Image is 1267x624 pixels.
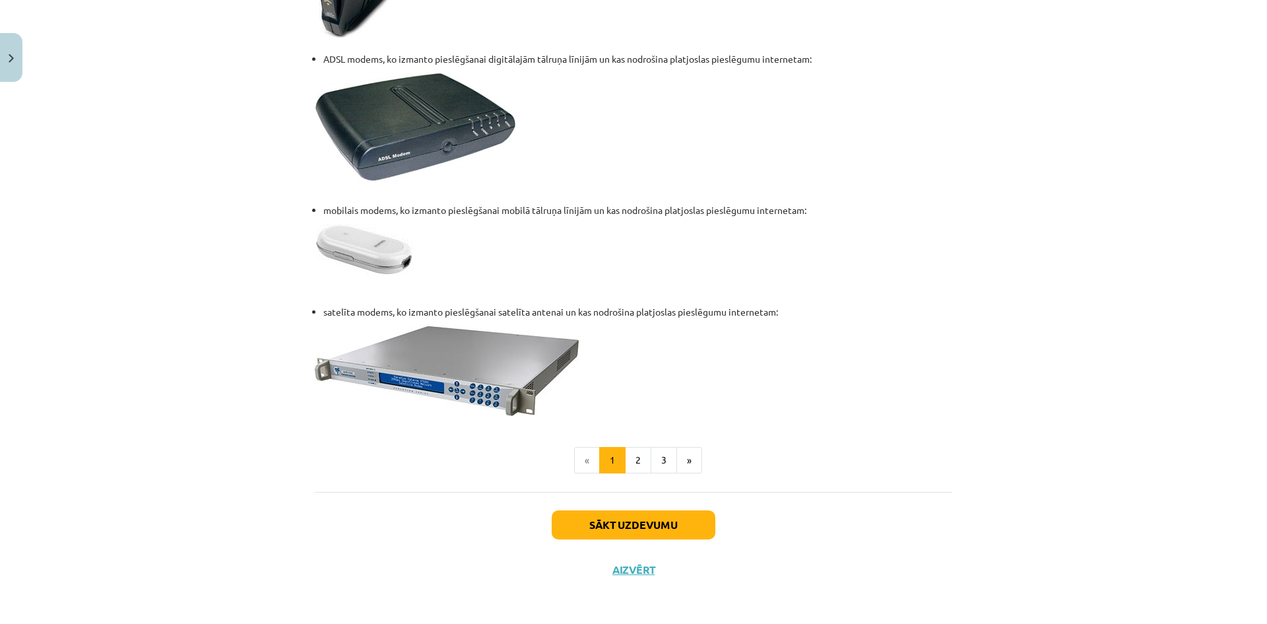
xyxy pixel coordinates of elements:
img: icon-close-lesson-0947bae3869378f0d4975bcd49f059093ad1ed9edebbc8119c70593378902aed.svg [9,54,14,63]
li: mobilais modems, ko izmanto pieslēgšanai mobilā tālruņa līnijām un kas nodrošina platjoslas piesl... [323,203,952,217]
img: 6 [315,224,413,275]
img: 4 [315,73,516,182]
button: 3 [651,447,677,473]
button: 2 [625,447,651,473]
li: satelīta modems, ko izmanto pieslēgšanai satelīta antenai un kas nodrošina platjoslas pieslēgumu ... [323,305,952,319]
nav: Page navigation example [315,447,952,473]
button: » [676,447,702,473]
li: ADSL modems, ko izmanto pieslēgšanai digitālajām tālruņa līnijām un kas nodrošina platjoslas pies... [323,52,952,66]
button: Sākt uzdevumu [552,510,715,539]
img: 6 [315,326,579,417]
button: Aizvērt [608,563,659,576]
button: 1 [599,447,626,473]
